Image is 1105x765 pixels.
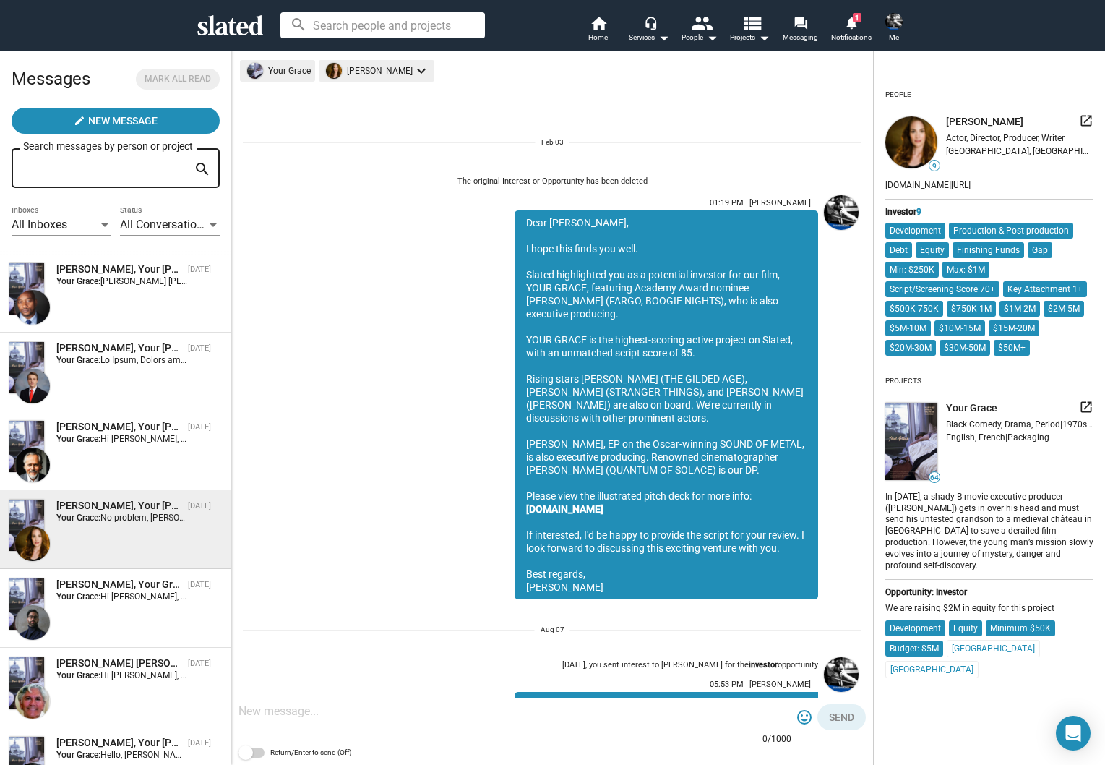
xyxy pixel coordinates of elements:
[188,422,211,432] time: [DATE]
[889,29,899,46] span: Me
[100,750,381,760] span: Hello, [PERSON_NAME], Interested in learning more stanlegal77 at gmail
[413,62,430,80] mat-icon: keyboard_arrow_down
[775,14,826,46] a: Messaging
[953,242,1024,258] mat-chip: Finishing Funds
[56,736,182,750] div: Stanley N Lozowski, Your Grace
[946,432,1005,443] span: English, French
[194,158,211,181] mat-icon: search
[885,301,943,317] mat-chip: $500K-750K
[947,301,996,317] mat-chip: $750K-1M
[946,133,1093,143] div: Actor, Director, Producer, Writer
[946,401,997,415] span: Your Grace
[120,218,209,231] span: All Conversations
[9,657,44,709] img: Your Grace
[56,341,182,355] div: Brian Nall, Your Grace
[885,320,931,336] mat-chip: $5M-10M
[145,72,211,87] span: Mark all read
[56,276,100,286] strong: Your Grace:
[74,115,85,127] mat-icon: create
[56,578,182,591] div: Poya Shohani, Your Grace
[1003,281,1087,297] mat-chip: Key Attachment 1+
[1079,400,1093,414] mat-icon: launch
[885,13,903,30] img: Sean Skelton
[319,60,434,82] mat-chip: [PERSON_NAME]
[994,340,1030,356] mat-chip: $50M+
[56,513,100,523] strong: Your Grace:
[188,738,211,748] time: [DATE]
[15,684,50,719] img: Jay Antonio Malla Maldonado
[515,210,818,599] div: Dear [PERSON_NAME], I hope this finds you well. Slated highlighted you as a potential investor fo...
[15,369,50,403] img: Brian Nall
[885,281,999,297] mat-chip: Script/Screening Score 70+
[188,659,211,668] time: [DATE]
[885,262,939,278] mat-chip: Min: $250K
[916,207,921,217] span: 9
[9,421,44,472] img: Your Grace
[710,198,744,208] span: 01:19 PM
[730,29,770,46] span: Projects
[188,501,211,510] time: [DATE]
[590,14,607,32] mat-icon: home
[12,108,220,134] button: New Message
[929,474,940,482] span: 64
[655,29,672,46] mat-icon: arrow_drop_down
[826,14,877,46] a: 1Notifications
[885,85,911,105] div: People
[853,13,861,22] span: 1
[885,641,943,657] mat-chip: Budget: $5M
[947,640,1040,657] mat-chip: [GEOGRAPHIC_DATA]
[188,343,211,353] time: [DATE]
[885,603,1093,615] div: We are raising $2M in equity for this project
[999,301,1040,317] mat-chip: $1M-2M
[9,578,44,630] img: Your Grace
[526,503,603,515] a: [DOMAIN_NAME]
[56,420,182,434] div: Eric Jenkins, Your Grace
[741,12,762,33] mat-icon: view_list
[1060,419,1062,429] span: |
[588,29,608,46] span: Home
[762,734,791,745] mat-hint: 0/1000
[270,744,351,761] span: Return/Enter to send (Off)
[885,207,1093,217] div: Investor
[12,61,90,96] h2: Messages
[821,192,861,602] a: Sean Skelton
[326,63,342,79] img: undefined
[56,355,100,365] strong: Your Grace:
[1079,114,1093,128] mat-icon: launch
[562,660,818,671] div: [DATE], you sent interest to [PERSON_NAME] for the opportunity
[682,29,718,46] div: People
[629,29,669,46] div: Services
[9,500,44,551] img: Your Grace
[885,177,1093,192] div: [DOMAIN_NAME][URL]
[946,115,1023,129] span: [PERSON_NAME]
[15,526,50,561] img: Tamela D'Amico
[1028,242,1052,258] mat-chip: Gap
[749,680,811,689] span: [PERSON_NAME]
[885,371,921,391] div: Projects
[844,15,858,29] mat-icon: notifications
[56,750,100,760] strong: Your Grace:
[885,489,1093,573] div: In [DATE], a shady B-movie executive producer ([PERSON_NAME]) gets in over his head and must send...
[15,605,50,640] img: Poya Shohani
[573,14,624,46] a: Home
[885,242,912,258] mat-chip: Debt
[452,176,653,187] span: The original Interest or Opportunity has been deleted
[824,195,859,230] img: Sean Skelton
[929,162,940,171] span: 9
[674,14,725,46] button: People
[783,29,818,46] span: Messaging
[136,69,220,90] button: Mark all read
[1007,432,1049,443] span: Packaging
[989,320,1039,336] mat-chip: $15M-20M
[885,403,937,480] img: undefined
[885,587,1093,597] div: Opportunity: Investor
[946,146,1093,156] div: [GEOGRAPHIC_DATA], [GEOGRAPHIC_DATA], [GEOGRAPHIC_DATA]
[15,290,50,325] img: Jimmy Gary, Jr
[949,223,1073,239] mat-chip: Production & Post-production
[831,29,872,46] span: Notifications
[1056,716,1091,751] div: Open Intercom Messenger
[885,340,936,356] mat-chip: $20M-30M
[934,320,985,336] mat-chip: $10M-15M
[725,14,775,46] button: Projects
[916,242,949,258] mat-chip: Equity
